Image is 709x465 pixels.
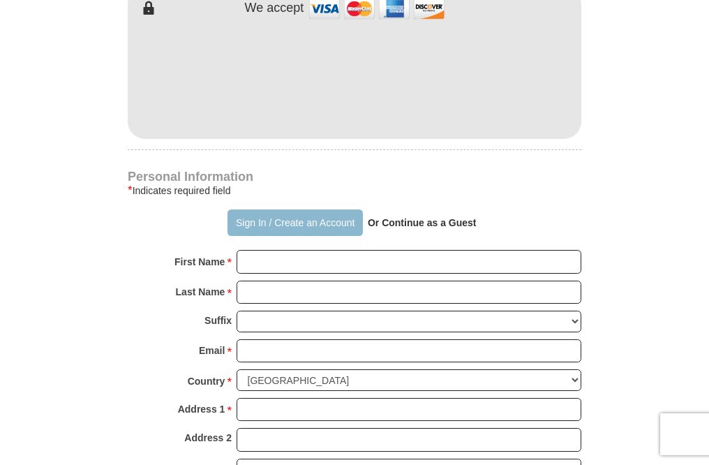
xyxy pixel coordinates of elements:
[176,282,225,302] strong: Last Name
[188,371,225,391] strong: Country
[184,428,232,448] strong: Address 2
[174,252,225,272] strong: First Name
[199,341,225,360] strong: Email
[178,399,225,419] strong: Address 1
[245,1,304,16] h4: We accept
[128,182,581,199] div: Indicates required field
[204,311,232,330] strong: Suffix
[368,217,477,228] strong: Or Continue as a Guest
[227,209,362,236] button: Sign In / Create an Account
[128,171,581,182] h4: Personal Information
